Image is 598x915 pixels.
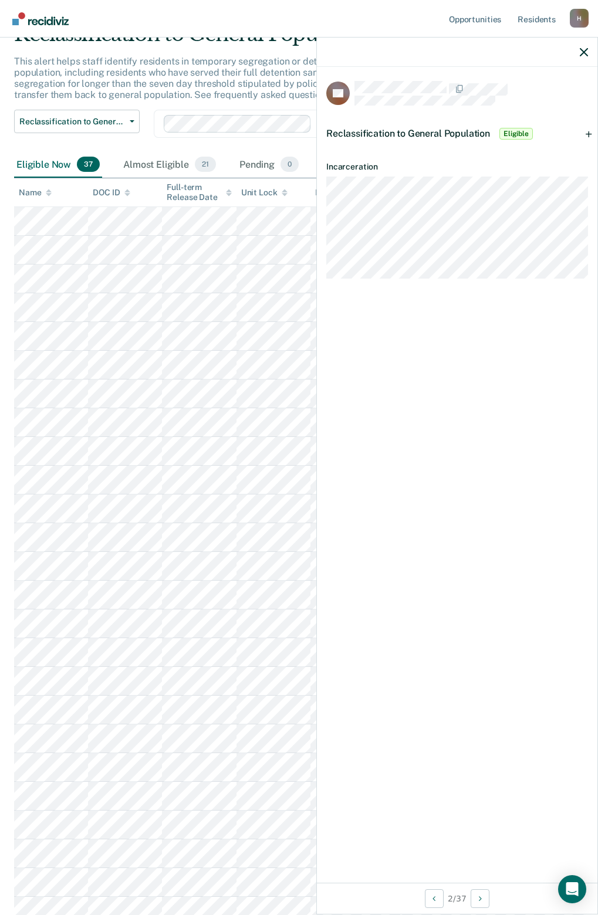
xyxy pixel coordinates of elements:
div: 2 / 37 [317,883,597,914]
div: Unit Lock [241,188,288,198]
dt: Incarceration [326,162,588,172]
button: Profile dropdown button [570,9,589,28]
span: Reclassification to General Population [19,117,125,127]
p: This alert helps staff identify residents in temporary segregation or detention who may be eligib... [14,56,531,101]
span: 0 [281,157,299,172]
div: Almost Eligible [121,152,218,178]
div: Reclassification to General Population [14,22,552,56]
div: Eligible Now [14,152,102,178]
span: Reclassification to General Population [326,128,490,139]
div: Full-term Release Date [167,182,231,202]
div: Last Viewed [315,188,372,198]
div: H [570,9,589,28]
div: DOC ID [93,188,130,198]
button: Next Opportunity [471,889,489,908]
span: 37 [77,157,100,172]
button: Previous Opportunity [425,889,444,908]
div: Reclassification to General PopulationEligible [317,115,597,152]
img: Recidiviz [12,12,69,25]
span: 21 [195,157,216,172]
div: Open Intercom Messenger [558,875,586,903]
span: Eligible [499,128,533,140]
div: Name [19,188,52,198]
div: Pending [237,152,301,178]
